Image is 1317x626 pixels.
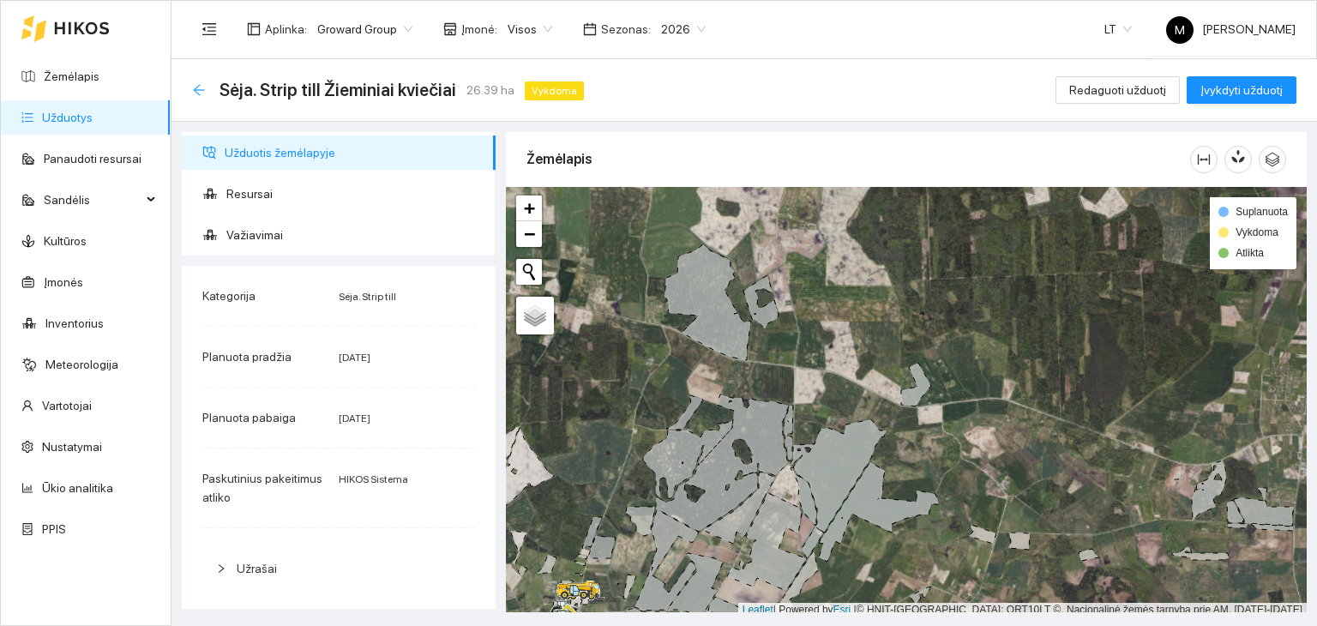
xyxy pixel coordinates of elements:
span: Resursai [226,177,482,211]
a: Leaflet [743,604,773,616]
span: HIKOS Sistema [339,473,408,485]
div: | Powered by © HNIT-[GEOGRAPHIC_DATA]; ORT10LT ©, Nacionalinė žemės tarnyba prie AM, [DATE]-[DATE] [738,603,1307,617]
span: shop [443,22,457,36]
a: Inventorius [45,316,104,330]
a: Panaudoti resursai [44,152,141,166]
span: Aplinka : [265,20,307,39]
span: Paskutinius pakeitimus atliko [202,472,322,504]
span: 26.39 ha [466,81,514,99]
span: + [524,197,535,219]
span: Užrašai [237,562,277,575]
a: Esri [833,604,851,616]
span: arrow-left [192,83,206,97]
span: Planuota pradžia [202,350,292,364]
span: Atlikta [1236,247,1264,259]
span: [DATE] [339,412,370,424]
a: Meteorologija [45,358,118,371]
a: Zoom in [516,196,542,221]
span: layout [247,22,261,36]
span: 2026 [661,16,706,42]
button: Initiate a new search [516,259,542,285]
div: Žemėlapis [526,135,1190,184]
span: calendar [583,22,597,36]
span: M [1175,16,1185,44]
a: Redaguoti užduotį [1055,83,1180,97]
span: Groward Group [317,16,412,42]
span: right [216,563,226,574]
a: Kultūros [44,234,87,248]
span: Įvykdyti užduotį [1200,81,1283,99]
span: [DATE] [339,352,370,364]
span: menu-fold [201,21,217,37]
span: Vykdoma [1236,226,1278,238]
span: Sėja. Strip till Žieminiai kviečiai [219,76,456,104]
span: | [854,604,857,616]
a: Įmonės [44,275,83,289]
span: LT [1104,16,1132,42]
span: Važiavimai [226,218,482,252]
span: Suplanuota [1236,206,1288,218]
a: PPIS [42,522,66,536]
button: column-width [1190,146,1218,173]
a: Vartotojai [42,399,92,412]
button: Įvykdyti užduotį [1187,76,1296,104]
div: Atgal [192,83,206,98]
a: Zoom out [516,221,542,247]
span: Sandėlis [44,183,141,217]
span: Kategorija [202,289,256,303]
span: − [524,223,535,244]
a: Žemėlapis [44,69,99,83]
span: Sezonas : [601,20,651,39]
span: [PERSON_NAME] [1166,22,1296,36]
div: Užrašai [202,549,475,588]
span: Užduotis žemėlapyje [225,135,482,170]
a: Ūkio analitika [42,481,113,495]
span: Sėja. Strip till [339,291,396,303]
span: column-width [1191,153,1217,166]
a: Užduotys [42,111,93,124]
span: Redaguoti užduotį [1069,81,1166,99]
button: Redaguoti užduotį [1055,76,1180,104]
span: Visos [508,16,552,42]
span: Vykdoma [525,81,584,100]
button: menu-fold [192,12,226,46]
a: Layers [516,297,554,334]
span: Planuota pabaiga [202,411,296,424]
span: Įmonė : [461,20,497,39]
a: Nustatymai [42,440,102,454]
